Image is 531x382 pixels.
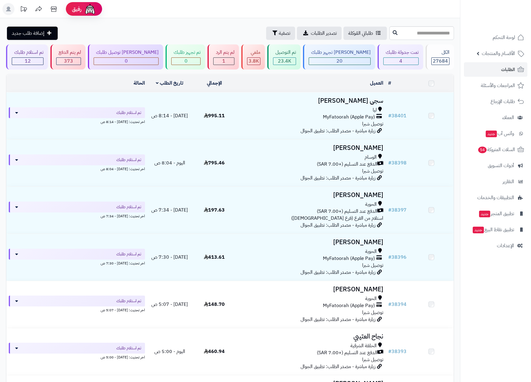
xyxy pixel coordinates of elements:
[301,316,375,323] span: زيارة مباشرة - مصدر الطلب: تطبيق الجوال
[151,112,188,119] span: [DATE] - 8:14 ص
[9,118,145,125] div: اخر تحديث: [DATE] - 8:14 ص
[464,142,527,157] a: السلات المتروكة54
[464,238,527,253] a: الإعدادات
[362,309,383,316] span: توصيل شبرا
[373,107,377,114] span: ليا
[348,30,373,37] span: طلباتي المُوكلة
[249,57,259,65] span: 3.8K
[116,204,141,210] span: تم استلام طلبك
[56,49,81,56] div: لم يتم الدفع
[12,49,43,56] div: تم استلام طلبك
[116,110,141,116] span: تم استلام طلبك
[239,144,383,151] h3: [PERSON_NAME]
[9,212,145,219] div: اخر تحديث: [DATE] - 7:34 ص
[365,154,377,161] span: الوسام
[273,49,296,56] div: تم التوصيل
[7,27,58,40] a: إضافة طلب جديد
[464,174,527,189] a: التقارير
[388,301,407,308] a: #38394
[204,301,225,308] span: 148.70
[493,33,515,42] span: لوحة التحكم
[478,209,514,218] span: تطبيق المتجر
[464,94,527,109] a: طلبات الإرجاع
[501,65,515,74] span: الطلبات
[479,211,490,217] span: جديد
[431,49,449,56] div: الكل
[309,49,371,56] div: [PERSON_NAME] تجهيز طلبك
[485,129,514,138] span: وآتس آب
[297,27,342,40] a: تصدير الطلبات
[154,348,185,355] span: اليوم - 5:00 ص
[247,49,260,56] div: ملغي
[365,201,377,208] span: الحوية
[388,79,391,87] a: #
[239,286,383,293] h3: [PERSON_NAME]
[464,110,527,125] a: العملاء
[362,262,383,269] span: توصيل شبرا
[464,78,527,93] a: المراجعات والأسئلة
[388,206,407,214] a: #38397
[116,251,141,257] span: تم استلام طلبك
[12,30,44,37] span: إضافة طلب جديد
[151,254,188,261] span: [DATE] - 7:30 ص
[214,58,234,65] div: 1
[478,147,487,153] span: 54
[301,174,375,182] span: زيارة مباشرة - مصدر الطلب: تطبيق الجوال
[497,241,514,250] span: الإعدادات
[151,301,188,308] span: [DATE] - 5:07 ص
[503,177,514,186] span: التقارير
[9,354,145,360] div: اخر تحديث: [DATE] - 5:00 ص
[486,131,497,137] span: جديد
[464,62,527,77] a: الطلبات
[291,215,383,222] span: استلام من الفرع (فرع [DEMOGRAPHIC_DATA])
[207,79,222,87] a: الإجمالي
[301,269,375,276] span: زيارة مباشرة - مصدر الطلب: تطبيق الجوال
[279,30,290,37] span: تصفية
[239,333,383,340] h3: نجاح العتيبي
[388,254,391,261] span: #
[464,222,527,237] a: تطبيق نقاط البيعجديد
[247,58,260,65] div: 3837
[343,27,387,40] a: طلباتي المُوكلة
[239,97,383,104] h3: سجى [PERSON_NAME]
[399,57,402,65] span: 4
[49,44,87,70] a: لم يتم الدفع 373
[388,348,391,355] span: #
[309,58,370,65] div: 20
[376,44,424,70] a: تمت جدولة طلبك 4
[384,58,418,65] div: 4
[134,79,145,87] a: الحالة
[213,49,234,56] div: لم يتم الرد
[365,295,377,302] span: الحوية
[9,260,145,266] div: اخر تحديث: [DATE] - 7:30 ص
[278,57,291,65] span: 23.4K
[481,81,515,90] span: المراجعات والأسئلة
[433,57,448,65] span: 27684
[273,58,296,65] div: 23437
[185,57,188,65] span: 0
[464,190,527,205] a: التطبيقات والخدمات
[94,49,159,56] div: [PERSON_NAME] توصيل طلبك
[362,120,383,128] span: توصيل شبرا
[301,363,375,370] span: زيارة مباشرة - مصدر الطلب: تطبيق الجوال
[239,239,383,246] h3: [PERSON_NAME]
[323,114,375,121] span: MyFatoorah (Apple Pay)
[362,167,383,175] span: توصيل شبرا
[116,157,141,163] span: تم استلام طلبك
[125,57,128,65] span: 0
[388,112,407,119] a: #38401
[388,348,407,355] a: #38393
[464,206,527,221] a: تطبيق المتجرجديد
[151,206,188,214] span: [DATE] - 7:34 ص
[204,348,225,355] span: 460.94
[383,49,419,56] div: تمت جدولة طلبك
[350,342,377,349] span: الحلقة الشرقية
[388,159,407,167] a: #38398
[478,145,515,154] span: السلات المتروكة
[317,161,377,168] span: الدفع عند التسليم (+7.00 SAR)
[488,161,514,170] span: أدوات التسويق
[164,44,206,70] a: تم تجهيز طلبك 0
[172,58,200,65] div: 0
[473,227,484,233] span: جديد
[502,113,514,122] span: العملاء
